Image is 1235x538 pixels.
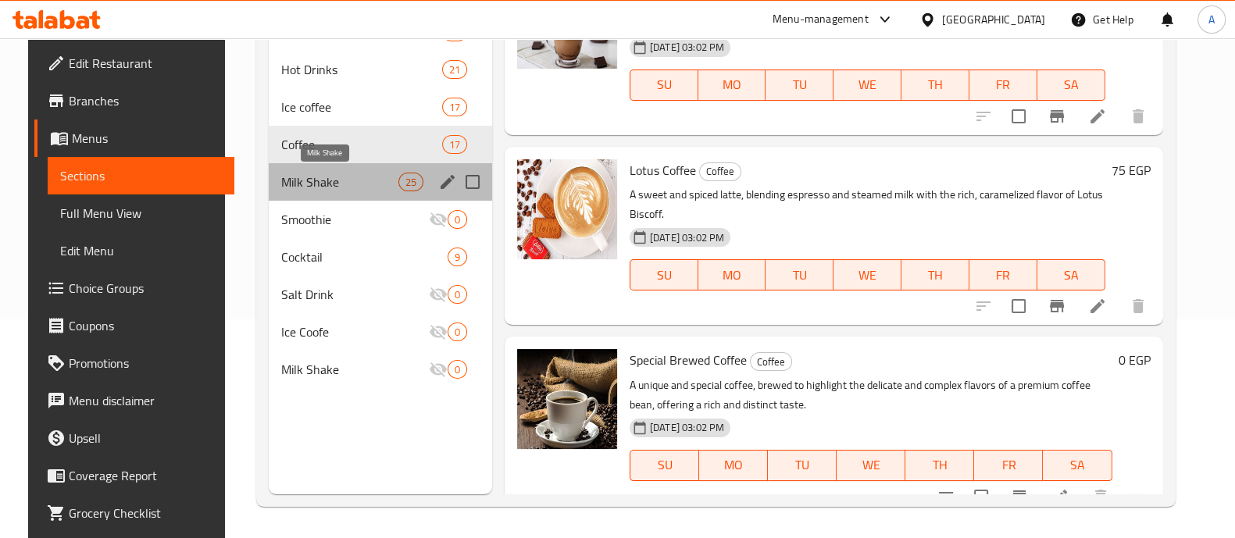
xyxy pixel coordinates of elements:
[281,322,429,341] span: Ice Coofe
[442,60,467,79] div: items
[281,98,442,116] span: Ice coffee
[281,173,398,191] span: Milk Shake
[630,159,696,182] span: Lotus Coffee
[448,212,466,227] span: 0
[766,259,833,290] button: TU
[644,420,730,435] span: [DATE] 03:02 PM
[269,7,492,394] nav: Menu sections
[1082,478,1119,515] button: delete
[840,264,895,287] span: WE
[1208,11,1215,28] span: A
[60,241,222,260] span: Edit Menu
[969,259,1037,290] button: FR
[1051,487,1069,506] a: Edit menu item
[773,10,869,29] div: Menu-management
[281,285,429,304] span: Salt Drink
[905,450,974,481] button: TH
[699,450,768,481] button: MO
[429,360,448,379] svg: Inactive section
[443,62,466,77] span: 21
[630,348,747,372] span: Special Brewed Coffee
[281,135,442,154] span: Coffee
[69,391,222,410] span: Menu disclaimer
[269,51,492,88] div: Hot Drinks21
[34,419,234,457] a: Upsell
[976,73,1031,96] span: FR
[772,264,827,287] span: TU
[637,264,692,287] span: SU
[768,450,837,481] button: TU
[269,126,492,163] div: Coffee17
[772,73,827,96] span: TU
[34,119,234,157] a: Menus
[698,69,766,101] button: MO
[269,88,492,126] div: Ice coffee17
[965,480,998,513] span: Select to update
[269,313,492,351] div: Ice Coofe0
[1119,349,1151,371] h6: 0 EGP
[442,98,467,116] div: items
[281,248,448,266] span: Cocktail
[840,73,895,96] span: WE
[34,457,234,494] a: Coverage Report
[751,353,791,371] span: Coffee
[705,264,760,287] span: MO
[269,163,492,201] div: Milk Shake25edit
[630,185,1105,224] p: A sweet and spiced latte, blending espresso and steamed milk with the rich, caramelized flavor of...
[1043,450,1112,481] button: SA
[517,349,617,449] img: Special Brewed Coffee
[398,173,423,191] div: items
[69,316,222,335] span: Coupons
[443,137,466,152] span: 17
[69,466,222,485] span: Coverage Report
[1038,287,1076,325] button: Branch-specific-item
[1044,264,1099,287] span: SA
[281,60,442,79] span: Hot Drinks
[281,360,429,379] span: Milk Shake
[750,352,792,371] div: Coffee
[1129,487,1148,506] svg: Show Choices
[942,11,1045,28] div: [GEOGRAPHIC_DATA]
[48,232,234,269] a: Edit Menu
[700,162,741,180] span: Coffee
[837,450,905,481] button: WE
[429,285,448,304] svg: Inactive section
[1119,478,1157,515] button: show more
[976,264,1031,287] span: FR
[269,201,492,238] div: Smoothie0
[399,175,423,190] span: 25
[833,69,901,101] button: WE
[34,82,234,119] a: Branches
[69,504,222,522] span: Grocery Checklist
[448,325,466,340] span: 0
[912,454,968,476] span: TH
[34,494,234,532] a: Grocery Checklist
[705,454,762,476] span: MO
[69,279,222,298] span: Choice Groups
[443,100,466,115] span: 17
[908,73,963,96] span: TH
[60,166,222,185] span: Sections
[698,259,766,290] button: MO
[34,45,234,82] a: Edit Restaurant
[766,69,833,101] button: TU
[69,354,222,372] span: Promotions
[630,450,699,481] button: SU
[927,478,965,515] button: sort-choices
[34,344,234,382] a: Promotions
[901,69,969,101] button: TH
[48,194,234,232] a: Full Menu View
[1049,454,1105,476] span: SA
[644,40,730,55] span: [DATE] 03:02 PM
[1002,290,1035,322] span: Select to update
[908,264,963,287] span: TH
[448,322,467,341] div: items
[1038,98,1076,135] button: Branch-specific-item
[1088,297,1107,315] a: Edit menu item
[843,454,899,476] span: WE
[833,259,901,290] button: WE
[1044,73,1099,96] span: SA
